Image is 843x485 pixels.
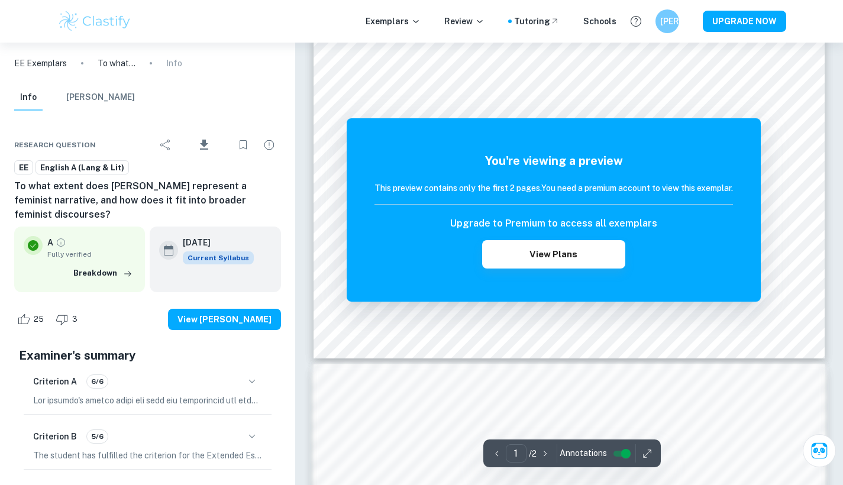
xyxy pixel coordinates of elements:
[450,216,657,231] h6: Upgrade to Premium to access all exemplars
[33,430,77,443] h6: Criterion B
[183,236,244,249] h6: [DATE]
[87,431,108,442] span: 5/6
[168,309,281,330] button: View [PERSON_NAME]
[33,375,77,388] h6: Criterion A
[14,160,33,175] a: EE
[66,313,84,325] span: 3
[53,310,84,329] div: Dislike
[57,9,133,33] img: Clastify logo
[47,236,53,249] p: A
[27,313,50,325] span: 25
[560,447,607,460] span: Annotations
[374,182,733,195] h6: This preview contains only the first 2 pages. You need a premium account to view this exemplar.
[56,237,66,248] a: Grade fully verified
[366,15,421,28] p: Exemplars
[180,130,229,160] div: Download
[482,240,625,269] button: View Plans
[35,160,129,175] a: English A (Lang & Lit)
[19,347,276,364] h5: Examiner's summary
[444,15,485,28] p: Review
[374,152,733,170] h5: You're viewing a preview
[47,249,135,260] span: Fully verified
[231,133,255,157] div: Bookmark
[70,264,135,282] button: Breakdown
[514,15,560,28] a: Tutoring
[33,394,262,407] p: Lor ipsumdo's ametco adipi eli sedd eiu temporincid utl etdolore ma ali enimadmi veniamq no exe u...
[166,57,182,70] p: Info
[66,85,135,111] button: [PERSON_NAME]
[36,162,128,174] span: English A (Lang & Lit)
[583,15,616,28] a: Schools
[14,140,96,150] span: Research question
[14,310,50,329] div: Like
[154,133,177,157] div: Share
[87,376,108,387] span: 6/6
[257,133,281,157] div: Report issue
[15,162,33,174] span: EE
[660,15,674,28] h6: [PERSON_NAME]
[14,57,67,70] a: EE Exemplars
[626,11,646,31] button: Help and Feedback
[183,251,254,264] span: Current Syllabus
[655,9,679,33] button: [PERSON_NAME]
[183,251,254,264] div: This exemplar is based on the current syllabus. Feel free to refer to it for inspiration/ideas wh...
[33,449,262,462] p: The student has fulfilled the criterion for the Extended Essay (EE) by selecting a topic within t...
[703,11,786,32] button: UPGRADE NOW
[14,179,281,222] h6: To what extent does [PERSON_NAME] represent a feminist narrative, and how does it fit into broade...
[803,434,836,467] button: Ask Clai
[529,447,537,460] p: / 2
[14,85,43,111] button: Info
[98,57,135,70] p: To what extent does [PERSON_NAME] represent a feminist narrative, and how does it fit into broade...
